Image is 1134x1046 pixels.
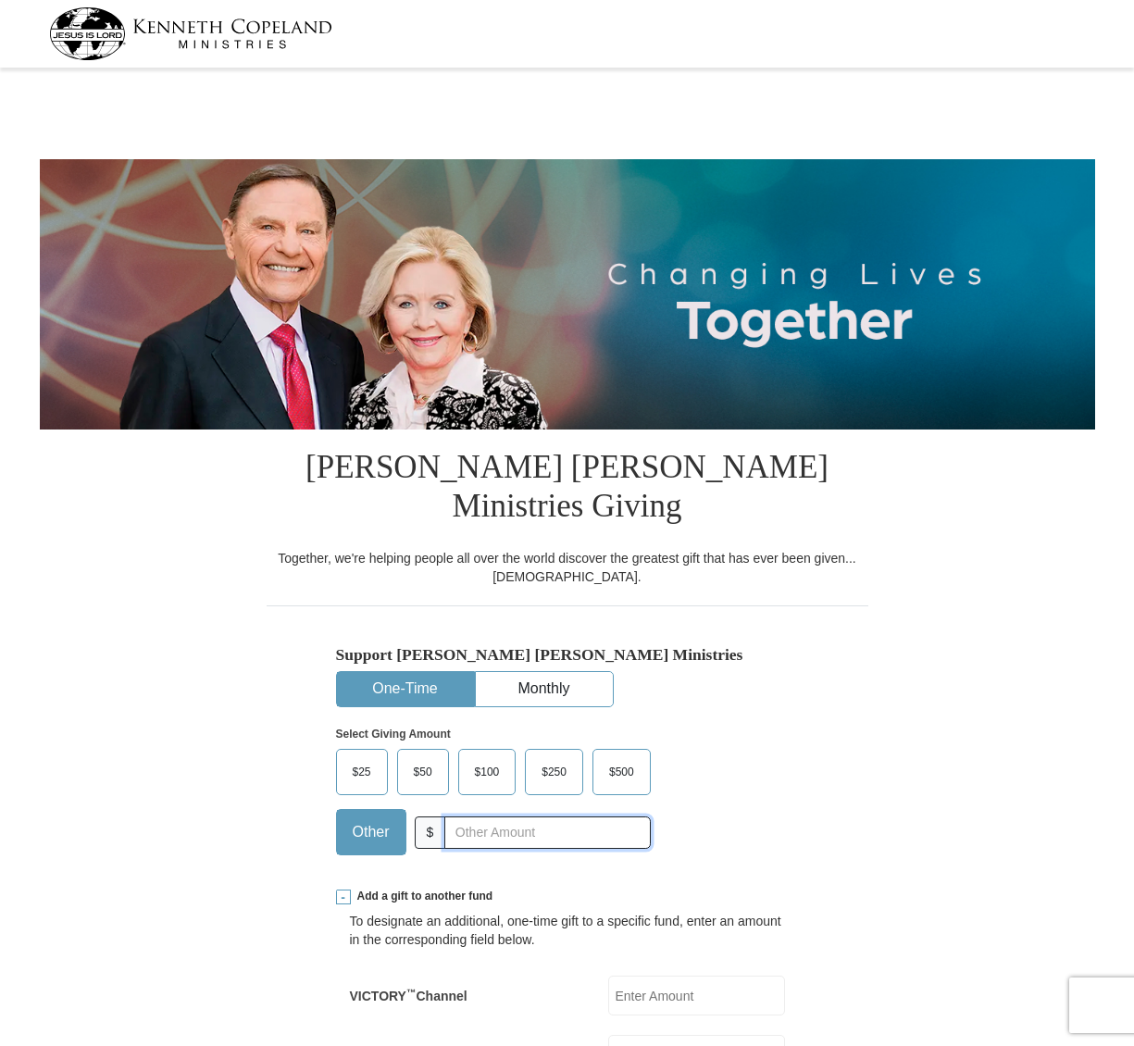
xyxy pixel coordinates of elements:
[415,816,446,849] span: $
[350,987,467,1005] label: VICTORY Channel
[343,758,380,786] span: $25
[405,758,442,786] span: $50
[350,912,785,949] div: To designate an additional, one-time gift to a specific fund, enter an amount in the correspondin...
[532,758,576,786] span: $250
[49,7,332,60] img: kcm-header-logo.svg
[336,728,451,741] strong: Select Giving Amount
[351,889,493,904] span: Add a gift to another fund
[444,816,650,849] input: Other Amount
[267,430,868,549] h1: [PERSON_NAME] [PERSON_NAME] Ministries Giving
[337,672,474,706] button: One-Time
[600,758,643,786] span: $500
[343,818,399,846] span: Other
[336,645,799,665] h5: Support [PERSON_NAME] [PERSON_NAME] Ministries
[476,672,613,706] button: Monthly
[406,987,417,998] sup: ™
[466,758,509,786] span: $100
[267,549,868,586] div: Together, we're helping people all over the world discover the greatest gift that has ever been g...
[608,976,785,1015] input: Enter Amount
